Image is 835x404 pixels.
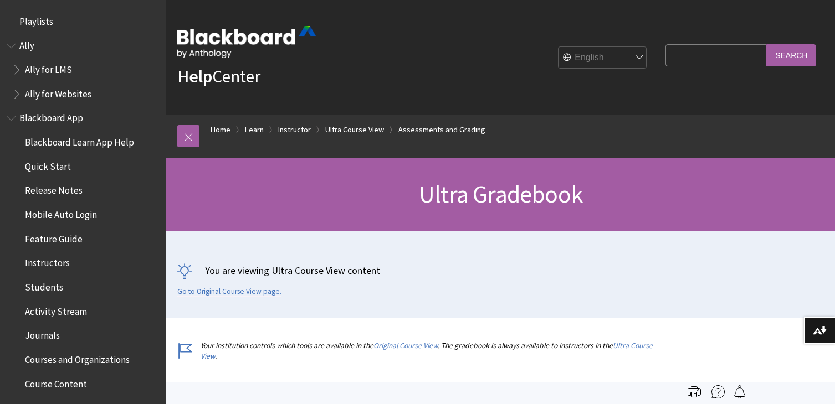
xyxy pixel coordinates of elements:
span: Feature Guide [25,230,83,245]
img: Print [688,385,701,398]
input: Search [766,44,816,66]
img: Blackboard by Anthology [177,26,316,58]
span: Blackboard Learn App Help [25,133,134,148]
a: Ultra Course View [325,123,384,137]
span: Release Notes [25,182,83,196]
span: Students [25,278,63,293]
a: Instructor [278,123,311,137]
span: Mobile Auto Login [25,205,97,220]
span: Activity Stream [25,302,87,317]
span: Playlists [19,12,53,27]
p: You are viewing Ultra Course View content [177,263,824,277]
span: Quick Start [25,157,71,172]
span: Ally for Websites [25,85,91,100]
select: Site Language Selector [559,47,647,69]
a: Original Course View [373,341,438,350]
a: Learn [245,123,264,137]
span: Journals [25,327,60,341]
a: Assessments and Grading [398,123,485,137]
a: Go to Original Course View page. [177,287,281,297]
span: Instructors [25,254,70,269]
img: Follow this page [733,385,746,398]
span: Course Content [25,375,87,390]
strong: Help [177,65,212,87]
span: Courses and Organizations [25,350,130,365]
span: Blackboard App [19,109,83,124]
a: Home [211,123,230,137]
span: Ally [19,37,34,51]
nav: Book outline for Playlists [7,12,160,31]
a: HelpCenter [177,65,260,87]
span: Ally for LMS [25,60,72,75]
p: Your institution controls which tools are available in the . The gradebook is always available to... [177,340,660,361]
img: More help [711,385,725,398]
span: Ultra Gradebook [419,179,582,209]
a: Ultra Course View [201,341,653,361]
nav: Book outline for Anthology Ally Help [7,37,160,103]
